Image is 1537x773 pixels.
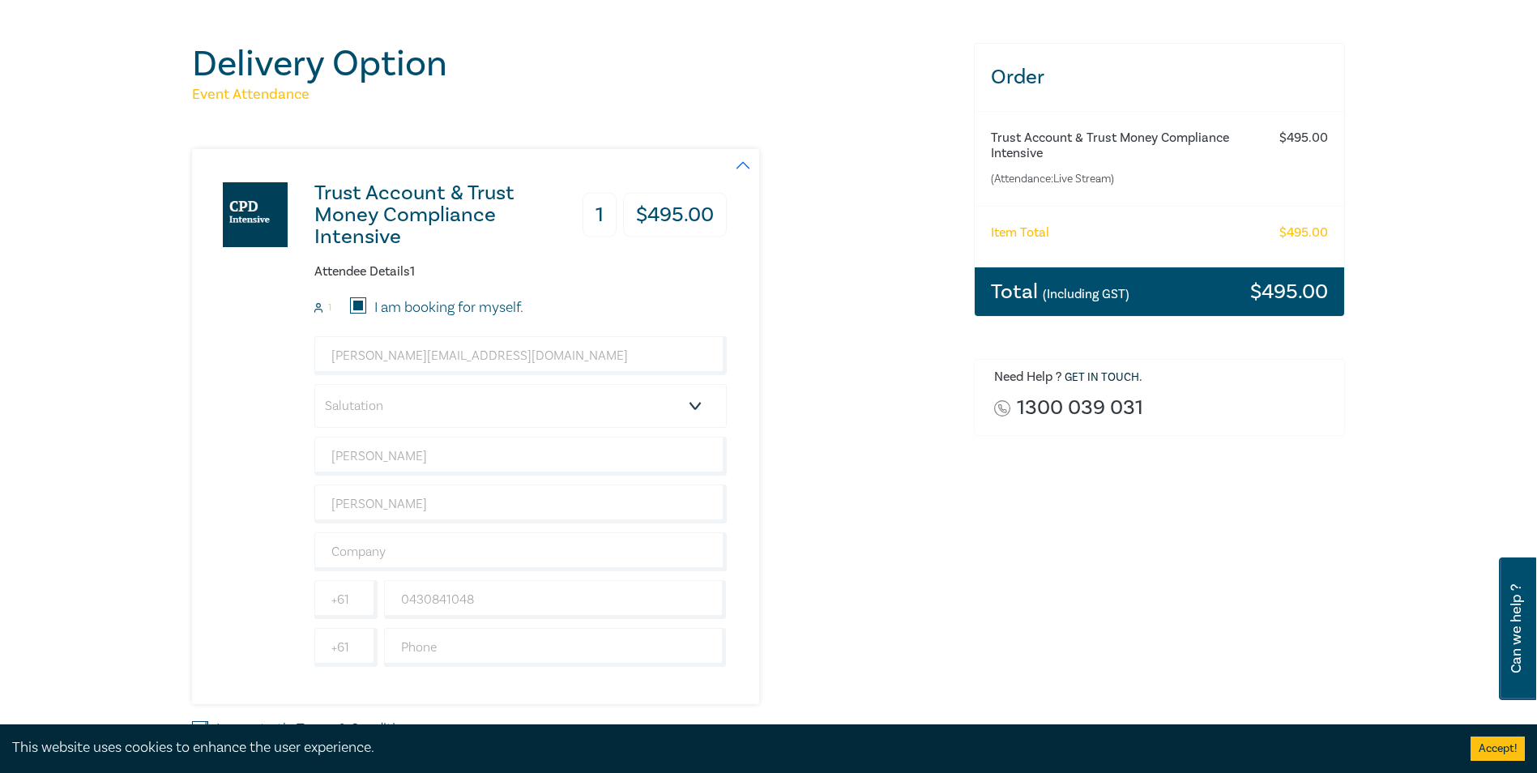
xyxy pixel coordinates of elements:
[991,281,1129,302] h3: Total
[314,336,727,375] input: Attendee Email*
[223,182,288,247] img: Trust Account & Trust Money Compliance Intensive
[192,85,954,105] h5: Event Attendance
[1250,281,1328,302] h3: $ 495.00
[991,130,1264,161] h6: Trust Account & Trust Money Compliance Intensive
[1043,286,1129,302] small: (Including GST)
[314,628,378,667] input: +61
[314,437,727,476] input: First Name*
[991,225,1049,241] h6: Item Total
[314,485,727,523] input: Last Name*
[994,369,1333,386] h6: Need Help ? .
[975,44,1345,111] h3: Order
[1471,737,1525,761] button: Accept cookies
[314,532,727,571] input: Company
[623,193,727,237] h3: $ 495.00
[1279,225,1328,241] h6: $ 495.00
[12,737,1446,758] div: This website uses cookies to enhance the user experience.
[374,297,523,318] label: I am booking for myself.
[583,193,617,237] h3: 1
[1279,130,1328,146] h6: $ 495.00
[384,628,727,667] input: Phone
[192,43,954,85] h1: Delivery Option
[1017,397,1143,419] a: 1300 039 031
[1509,567,1524,690] span: Can we help ?
[314,264,727,280] h6: Attendee Details 1
[314,182,581,248] h3: Trust Account & Trust Money Compliance Intensive
[216,719,418,740] label: I agree to the
[1065,370,1139,385] a: Get in touch
[328,302,331,314] small: 1
[384,580,727,619] input: Mobile*
[297,720,418,738] a: Terms & Conditions
[991,171,1264,187] small: (Attendance: Live Stream )
[314,580,378,619] input: +61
